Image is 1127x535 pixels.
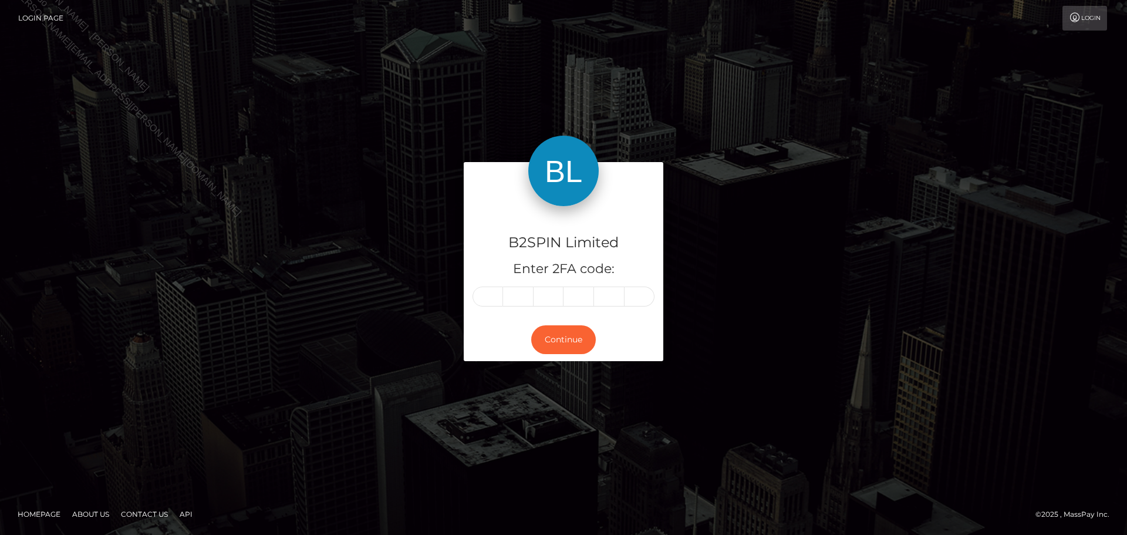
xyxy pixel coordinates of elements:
[18,6,63,31] a: Login Page
[68,505,114,523] a: About Us
[175,505,197,523] a: API
[473,260,654,278] h5: Enter 2FA code:
[528,136,599,206] img: B2SPIN Limited
[531,325,596,354] button: Continue
[473,233,654,253] h4: B2SPIN Limited
[13,505,65,523] a: Homepage
[1035,508,1118,521] div: © 2025 , MassPay Inc.
[1062,6,1107,31] a: Login
[116,505,173,523] a: Contact Us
